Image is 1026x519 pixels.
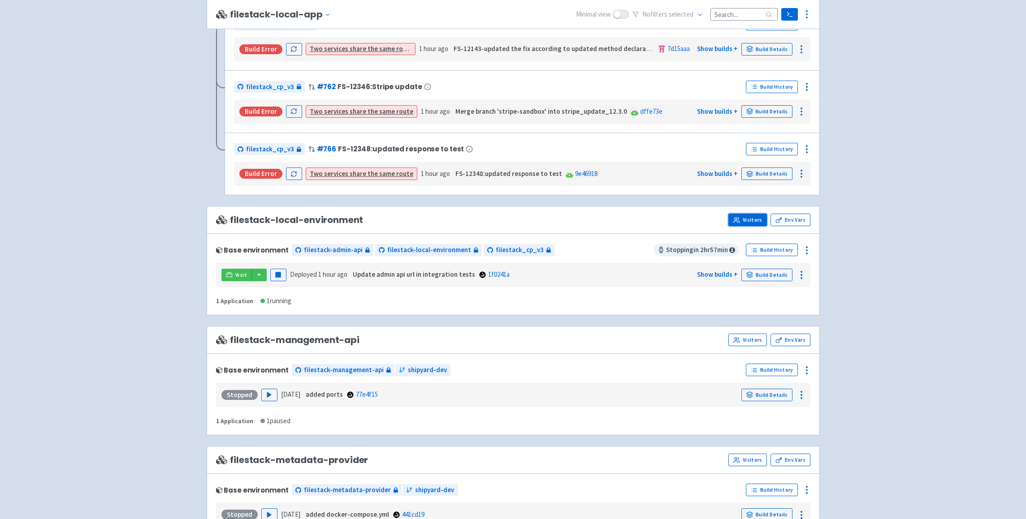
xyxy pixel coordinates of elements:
[455,107,627,116] strong: Merge branch 'stripe-sandbox' into stripe_update_12.3.0
[239,169,282,179] div: Build Error
[260,296,291,306] div: 1 running
[306,510,389,519] strong: added docker-compose.yml
[697,169,738,178] a: Show builds +
[746,81,798,93] a: Build History
[281,510,300,519] time: [DATE]
[741,269,792,281] a: Build Details
[304,485,391,495] span: filestack-metadata-provider
[488,270,510,279] a: 1f0241a
[304,245,363,255] span: filestack-admin-api
[408,365,447,375] span: shipyard-dev
[246,82,294,92] span: filestack_cp_v3
[221,269,252,281] a: Visit
[455,169,562,178] strong: FS-12348:updated response to test
[421,107,450,116] time: 1 hour ago
[484,244,554,256] a: filestack_cp_v3
[387,245,471,255] span: filestack-local-environment
[318,270,347,279] time: 1 hour ago
[576,9,611,20] span: Minimal view
[353,270,475,279] strong: Update admin api url in integration tests
[290,270,347,279] span: Deployed
[746,484,798,496] a: Build History
[741,43,792,56] a: Build Details
[317,82,336,91] a: #762
[697,44,738,53] a: Show builds +
[375,244,482,256] a: filestack-local-environment
[640,107,662,116] a: dffe73e
[216,366,289,374] div: Base environment
[642,9,693,20] span: No filter s
[292,244,373,256] a: filestack-admin-api
[310,169,413,178] a: Two services share the same route
[403,484,458,496] a: shipyard-dev
[234,143,305,155] a: filestack_cp_v3
[419,44,448,53] time: 1 hour ago
[260,416,290,426] div: 1 paused
[338,83,422,90] span: FS-12346:Stripe update
[234,81,305,93] a: filestack_cp_v3
[221,390,258,400] div: Stopped
[246,144,294,154] span: filestack_cp_v3
[710,8,778,20] input: Search...
[415,485,454,495] span: shipyard-dev
[421,169,450,178] time: 1 hour ago
[496,245,544,255] span: filestack_cp_v3
[216,296,253,306] div: 1 Application
[697,107,738,116] a: Show builds +
[669,10,693,18] span: selected
[575,169,597,178] a: 9e46918
[230,9,334,20] button: filestack-local-app
[402,510,424,519] a: 441cd19
[771,334,810,346] a: Env Vars
[741,167,792,180] a: Build Details
[281,390,300,399] time: [DATE]
[292,484,402,496] a: filestack-metadata-provider
[216,455,368,465] span: filestack-metadata-provider
[771,454,810,466] a: Env Vars
[310,107,413,116] a: Two services share the same route
[306,390,343,399] strong: added ports
[746,364,798,376] a: Build History
[454,44,658,53] strong: FS-12143-updated the fix according to updated method declaration
[317,144,337,154] a: #766
[741,105,792,118] a: Build Details
[310,44,413,53] a: Two services share the same route
[292,364,394,376] a: filestack-management-api
[728,334,767,346] a: Visitors
[697,270,738,279] a: Show builds +
[771,214,810,226] a: Env Vars
[654,244,739,256] span: Stopping in 2 hr 57 min
[781,8,798,21] a: Terminal
[216,335,359,345] span: filestack-management-api
[395,364,450,376] a: shipyard-dev
[270,269,286,281] button: Pause
[239,107,282,116] div: Build Error
[728,214,767,226] a: Visitors
[746,244,798,256] a: Build History
[338,145,464,153] span: FS-12348:updated response to test
[216,246,289,254] div: Base environment
[216,416,253,426] div: 1 Application
[746,143,798,155] a: Build History
[304,365,384,375] span: filestack-management-api
[235,271,247,279] span: Visit
[216,486,289,494] div: Base environment
[741,389,792,401] a: Build Details
[261,389,277,401] button: Play
[728,454,767,466] a: Visitors
[356,390,378,399] a: 77e4f15
[216,215,364,225] span: filestack-local-environment
[239,44,282,54] div: Build Error
[667,44,690,53] a: 7d15aaa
